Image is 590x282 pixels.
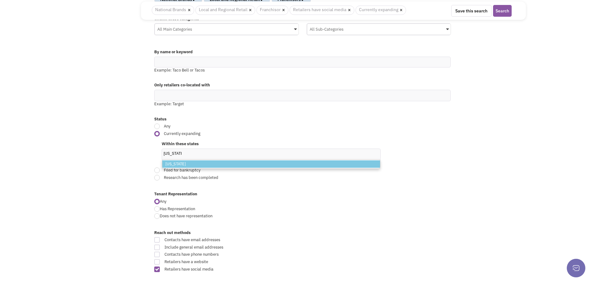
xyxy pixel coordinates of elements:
a: × [188,7,190,13]
span: National Brands [152,6,194,15]
span: Has Representation [160,206,195,211]
span: Franchisor [256,6,288,15]
span: Contacts have email addresses [160,237,354,243]
button: Save this search [451,5,492,17]
span: Research has been completed [160,175,352,181]
label: Status [154,116,451,122]
span: Retailers have social media [160,267,354,272]
span: Any [160,199,166,204]
span: Retailers have social media [290,6,354,15]
a: × [249,7,252,13]
label: Reach out methods [154,230,451,236]
span: Local and Regional Retail [195,6,255,15]
span: Does not have representation [160,213,212,219]
label: Within these states [162,141,381,147]
span: Currently expanding [356,6,406,15]
button: Search [493,5,512,17]
span: Example: Taco Bell or Tacos [154,67,205,73]
a: × [348,7,351,13]
div: All Sub-Categories [307,24,451,33]
label: Tenant Representation [154,191,451,197]
div: All Main Categories [155,24,299,33]
label: Only retailers co-located with [154,82,451,88]
label: By name or keyword [154,49,451,55]
span: Retailers have a website [160,259,354,265]
a: × [400,7,403,13]
span: Example: Target [154,101,184,106]
a: × [282,7,285,13]
li: [US_STATE] [162,160,380,168]
span: Any [160,124,352,129]
span: Filed for bankruptcy [160,167,352,173]
span: Contacts have phone numbers [160,252,354,258]
span: Include general email addresses [160,245,354,250]
span: Currently expanding [160,131,352,137]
